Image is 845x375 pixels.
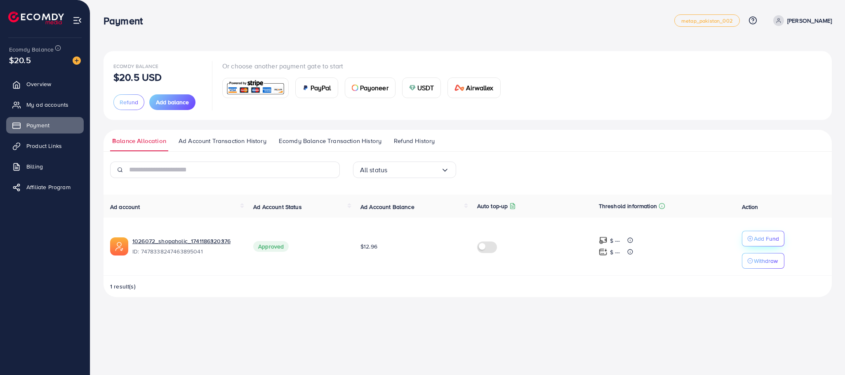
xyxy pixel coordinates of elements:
[225,79,286,97] img: card
[810,338,839,369] iframe: Chat
[113,72,162,82] p: $20.5 USD
[360,83,388,93] span: Payoneer
[132,237,240,245] a: 1026072_shopaholic_1741186320376
[394,136,435,145] span: Refund History
[110,282,136,291] span: 1 result(s)
[149,94,195,110] button: Add balance
[113,63,158,70] span: Ecomdy Balance
[447,77,500,98] a: cardAirwallex
[674,14,740,27] a: metap_pakistan_002
[26,162,43,171] span: Billing
[26,142,62,150] span: Product Links
[352,84,358,91] img: card
[387,164,440,176] input: Search for option
[113,94,144,110] button: Refund
[787,16,832,26] p: [PERSON_NAME]
[9,54,31,66] span: $20.5
[311,83,331,93] span: PayPal
[302,84,309,91] img: card
[73,16,82,25] img: menu
[477,201,508,211] p: Auto top-up
[610,236,620,246] p: $ ---
[360,164,388,176] span: All status
[222,61,507,71] p: Or choose another payment gate to start
[345,77,395,98] a: cardPayoneer
[754,256,778,266] p: Withdraw
[9,45,54,54] span: Ecomdy Balance
[360,242,377,251] span: $12.96
[132,237,240,256] div: <span class='underline'>1026072_shopaholic_1741186320376</span></br>7478338247463895041
[417,83,434,93] span: USDT
[742,253,784,269] button: Withdraw
[599,201,657,211] p: Threshold information
[754,234,779,244] p: Add Fund
[742,231,784,246] button: Add Fund
[599,236,607,245] img: top-up amount
[6,158,84,175] a: Billing
[681,18,733,23] span: metap_pakistan_002
[599,248,607,256] img: top-up amount
[26,80,51,88] span: Overview
[6,76,84,92] a: Overview
[360,203,414,211] span: Ad Account Balance
[402,77,441,98] a: cardUSDT
[222,78,289,98] a: card
[610,247,620,257] p: $ ---
[120,98,138,106] span: Refund
[466,83,493,93] span: Airwallex
[26,121,49,129] span: Payment
[26,183,71,191] span: Affiliate Program
[179,136,266,145] span: Ad Account Transaction History
[156,98,189,106] span: Add balance
[454,84,464,91] img: card
[253,241,289,252] span: Approved
[6,117,84,134] a: Payment
[8,12,64,24] img: logo
[132,247,240,255] span: ID: 7478338247463895041
[742,203,758,211] span: Action
[110,203,140,211] span: Ad account
[6,138,84,154] a: Product Links
[6,179,84,195] a: Affiliate Program
[279,136,381,145] span: Ecomdy Balance Transaction History
[26,101,68,109] span: My ad accounts
[409,84,416,91] img: card
[253,203,302,211] span: Ad Account Status
[110,237,128,255] img: ic-ads-acc.e4c84228.svg
[295,77,338,98] a: cardPayPal
[770,15,832,26] a: [PERSON_NAME]
[6,96,84,113] a: My ad accounts
[112,136,166,145] span: Balance Allocation
[104,15,149,27] h3: Payment
[73,56,81,65] img: image
[353,162,456,178] div: Search for option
